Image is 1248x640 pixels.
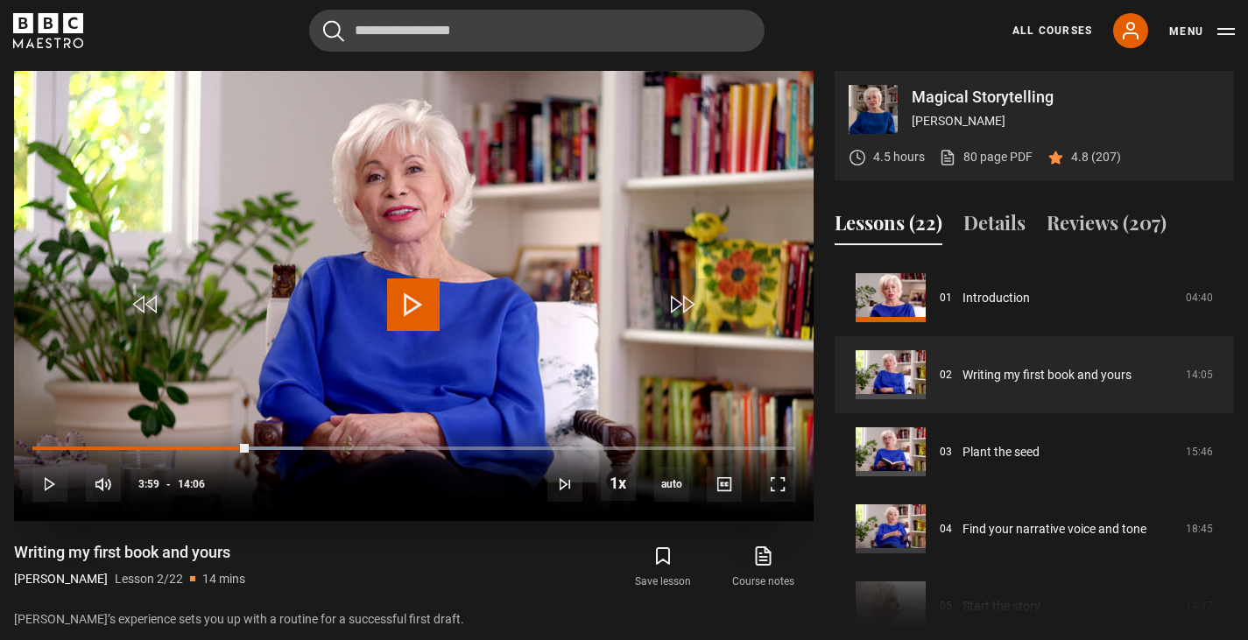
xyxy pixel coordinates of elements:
[962,443,1040,461] a: Plant the seed
[14,610,814,629] p: [PERSON_NAME]’s experience sets you up with a routine for a successful first draft.
[115,570,183,588] p: Lesson 2/22
[1169,23,1235,40] button: Toggle navigation
[654,467,689,502] div: Current quality: 720p
[14,542,245,563] h1: Writing my first book and yours
[707,467,742,502] button: Captions
[963,208,1026,245] button: Details
[654,467,689,502] span: auto
[14,570,108,588] p: [PERSON_NAME]
[601,466,636,501] button: Playback Rate
[14,71,814,521] video-js: Video Player
[202,570,245,588] p: 14 mins
[138,468,159,500] span: 3:59
[613,542,713,593] button: Save lesson
[166,478,171,490] span: -
[835,208,942,245] button: Lessons (22)
[962,366,1132,384] a: Writing my first book and yours
[86,467,121,502] button: Mute
[1071,148,1121,166] p: 4.8 (207)
[323,20,344,42] button: Submit the search query
[873,148,925,166] p: 4.5 hours
[13,13,83,48] svg: BBC Maestro
[760,467,795,502] button: Fullscreen
[714,542,814,593] a: Course notes
[547,467,582,502] button: Next Lesson
[309,10,765,52] input: Search
[32,447,795,450] div: Progress Bar
[939,148,1033,166] a: 80 page PDF
[1047,208,1167,245] button: Reviews (207)
[1012,23,1092,39] a: All Courses
[32,467,67,502] button: Play
[178,468,205,500] span: 14:06
[912,112,1220,130] p: [PERSON_NAME]
[962,520,1146,538] a: Find your narrative voice and tone
[962,289,1030,307] a: Introduction
[912,89,1220,105] p: Magical Storytelling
